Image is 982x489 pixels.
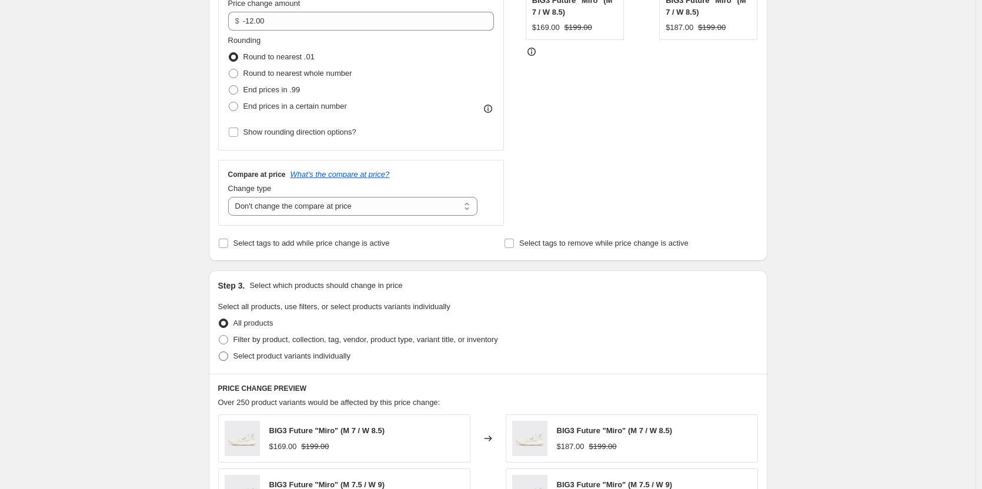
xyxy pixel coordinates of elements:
span: BIG3 Future "Miro" (M 7.5 / W 9) [269,480,385,489]
img: 1_5944f6df-ee95-4ebc-b143-f7ef686ef0d9_80x.jpg [512,421,547,456]
span: Change type [228,184,272,193]
span: Select all products, use filters, or select products variants individually [218,302,450,311]
span: Show rounding direction options? [243,128,356,136]
span: Select tags to remove while price change is active [519,239,689,247]
input: -12.00 [243,12,476,31]
span: Select product variants individually [233,351,350,360]
h3: Compare at price [228,170,286,179]
div: $187.00 [557,441,584,453]
div: $169.00 [269,441,297,453]
span: Filter by product, collection, tag, vendor, product type, variant title, or inventory [233,335,498,344]
span: BIG3 Future "Miro" (M 7 / W 8.5) [557,426,673,435]
strike: $199.00 [565,22,592,34]
span: Round to nearest whole number [243,69,352,78]
div: $187.00 [666,22,693,34]
span: End prices in .99 [243,85,300,94]
strike: $199.00 [698,22,726,34]
span: Rounding [228,36,261,45]
p: Select which products should change in price [249,280,402,292]
strike: $199.00 [302,441,329,453]
span: BIG3 Future "Miro" (M 7 / W 8.5) [269,426,385,435]
span: Select tags to add while price change is active [233,239,390,247]
span: All products [233,319,273,327]
div: $169.00 [532,22,560,34]
span: End prices in a certain number [243,102,347,110]
span: Over 250 product variants would be affected by this price change: [218,398,440,407]
strike: $199.00 [589,441,617,453]
img: 1_5944f6df-ee95-4ebc-b143-f7ef686ef0d9_80x.jpg [225,421,260,456]
button: What's the compare at price? [290,170,390,179]
h6: PRICE CHANGE PREVIEW [218,384,758,393]
span: Round to nearest .01 [243,52,315,61]
h2: Step 3. [218,280,245,292]
span: BIG3 Future "Miro" (M 7.5 / W 9) [557,480,673,489]
span: $ [235,16,239,25]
